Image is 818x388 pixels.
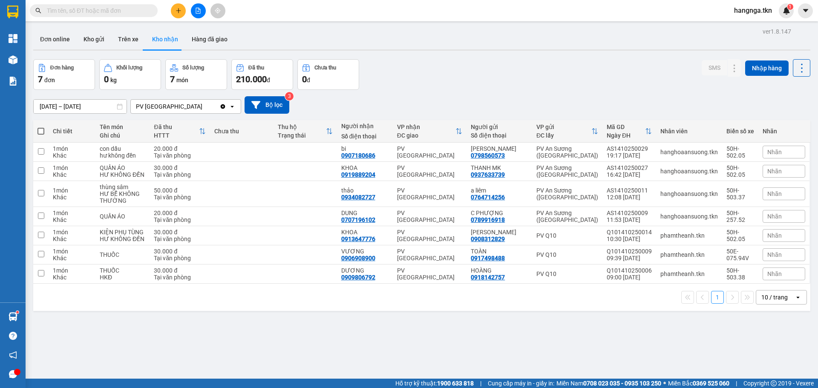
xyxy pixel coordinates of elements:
[111,29,145,49] button: Trên xe
[195,8,201,14] span: file-add
[16,311,19,313] sup: 1
[9,370,17,378] span: message
[663,382,666,385] span: ⚪️
[100,213,145,220] div: QUẦN ÁO
[607,171,652,178] div: 16:42 [DATE]
[471,267,528,274] div: HOÀNG
[53,171,91,178] div: Khác
[100,190,145,204] div: HƯ BỂ KHÔNG THƯỜNG
[397,248,463,262] div: PV [GEOGRAPHIC_DATA]
[100,274,145,281] div: HKĐ
[154,255,206,262] div: Tại văn phòng
[471,164,528,171] div: THANH MK
[471,187,528,194] div: a liêm
[38,74,43,84] span: 7
[100,251,145,258] div: THUỐC
[307,77,310,83] span: đ
[154,194,206,201] div: Tại văn phòng
[789,4,792,10] span: 1
[154,124,199,130] div: Đã thu
[154,274,206,281] div: Tại văn phòng
[711,291,724,304] button: 1
[53,187,91,194] div: 1 món
[607,210,652,216] div: AS1410250009
[154,210,206,216] div: 20.000 đ
[607,187,652,194] div: AS1410250011
[203,102,204,111] input: Selected PV Hòa Thành.
[53,145,91,152] div: 1 món
[154,236,206,242] div: Tại văn phòng
[53,248,91,255] div: 1 món
[471,274,505,281] div: 0918142757
[607,164,652,171] div: AS1410250027
[341,194,375,201] div: 0934082727
[285,92,294,101] sup: 3
[607,267,652,274] div: Q101410250006
[53,274,91,281] div: Khác
[145,29,185,49] button: Kho nhận
[726,267,754,281] div: 50H-503.38
[763,27,791,36] div: ver 1.8.147
[471,229,528,236] div: ANH SƠN
[471,236,505,242] div: 0908312829
[341,216,375,223] div: 0707196102
[668,379,729,388] span: Miền Bắc
[229,103,236,110] svg: open
[302,74,307,84] span: 0
[536,270,598,277] div: PV Q10
[116,65,142,71] div: Khối lượng
[9,34,17,43] img: dashboard-icon
[480,379,481,388] span: |
[660,213,718,220] div: hanghoaansuong.tkn
[607,248,652,255] div: Q101410250009
[50,65,74,71] div: Đơn hàng
[660,251,718,258] div: phamtheanh.tkn
[100,267,145,274] div: THUỐC
[660,168,718,175] div: hanghoaansuong.tkn
[763,128,805,135] div: Nhãn
[136,102,202,111] div: PV [GEOGRAPHIC_DATA]
[214,128,269,135] div: Chưa thu
[100,236,145,242] div: HƯ KHÔNG ĐỀN
[536,124,591,130] div: VP gửi
[278,132,326,139] div: Trạng thái
[536,187,598,201] div: PV An Sương ([GEOGRAPHIC_DATA])
[182,65,204,71] div: Số lượng
[761,293,788,302] div: 10 / trang
[767,232,782,239] span: Nhãn
[53,152,91,159] div: Khác
[397,132,456,139] div: ĐC giao
[341,145,389,152] div: bi
[397,145,463,159] div: PV [GEOGRAPHIC_DATA]
[397,124,456,130] div: VP nhận
[726,128,754,135] div: Biển số xe
[165,59,227,90] button: Số lượng7món
[397,229,463,242] div: PV [GEOGRAPHIC_DATA]
[607,229,652,236] div: Q101410250014
[171,3,186,18] button: plus
[397,267,463,281] div: PV [GEOGRAPHIC_DATA]
[210,3,225,18] button: aim
[607,255,652,262] div: 09:39 [DATE]
[607,124,645,130] div: Mã GD
[99,59,161,90] button: Khối lượng0kg
[274,120,337,143] th: Toggle SortBy
[100,184,145,190] div: thùng sâm
[488,379,554,388] span: Cung cấp máy in - giấy in:
[471,132,528,139] div: Số điện thoại
[297,59,359,90] button: Chưa thu0đ
[536,145,598,159] div: PV An Sương ([GEOGRAPHIC_DATA])
[53,194,91,201] div: Khác
[100,124,145,130] div: Tên món
[602,120,656,143] th: Toggle SortBy
[583,380,661,387] strong: 0708 023 035 - 0935 103 250
[660,149,718,155] div: hanghoaansuong.tkn
[341,133,389,140] div: Số điện thoại
[176,8,181,14] span: plus
[536,164,598,178] div: PV An Sương ([GEOGRAPHIC_DATA])
[154,248,206,255] div: 30.000 đ
[154,267,206,274] div: 30.000 đ
[767,251,782,258] span: Nhãn
[47,6,147,15] input: Tìm tên, số ĐT hoặc mã đơn
[341,171,375,178] div: 0919889204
